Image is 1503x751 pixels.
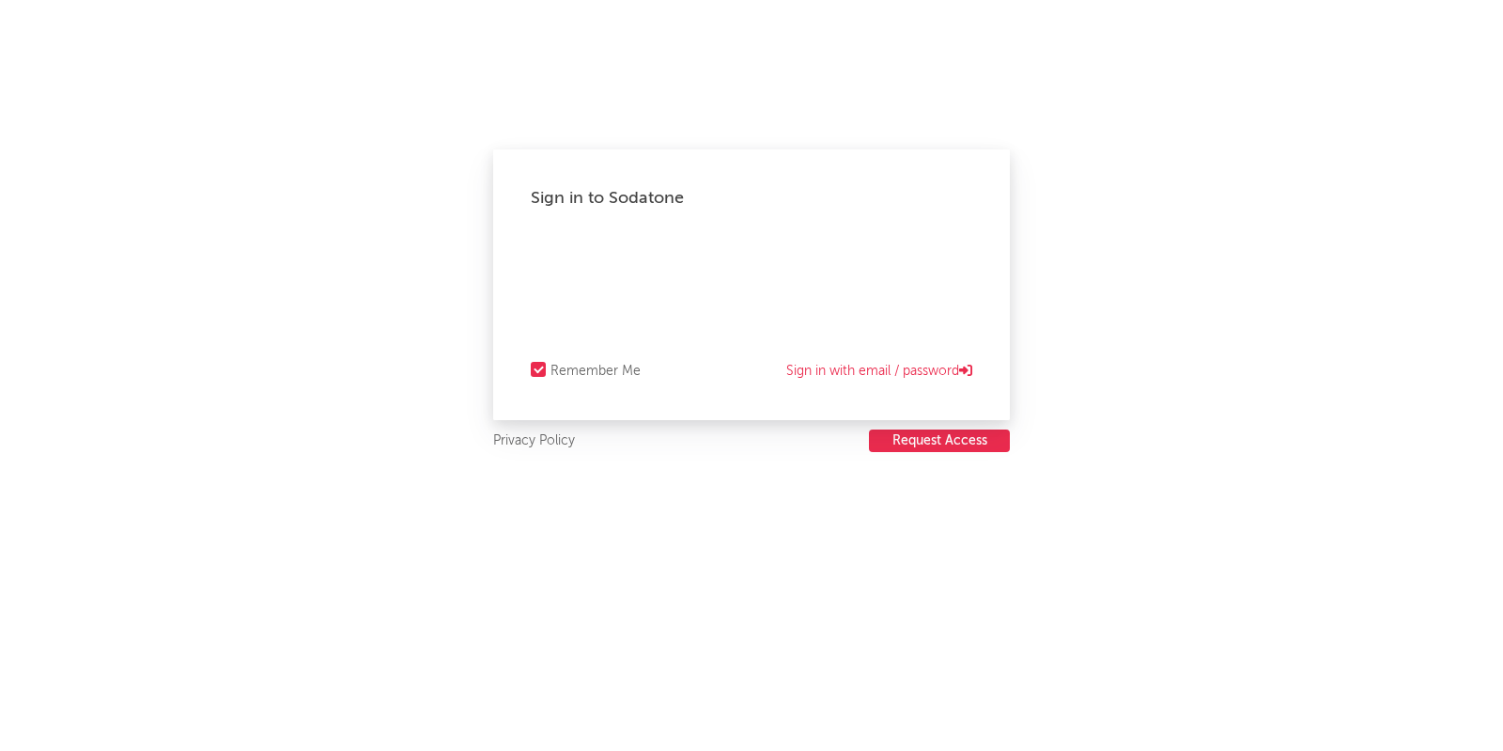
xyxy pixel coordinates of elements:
[531,187,972,210] div: Sign in to Sodatone
[786,360,972,383] a: Sign in with email / password
[869,430,1010,452] button: Request Access
[869,430,1010,453] a: Request Access
[493,430,575,453] a: Privacy Policy
[550,360,641,383] div: Remember Me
